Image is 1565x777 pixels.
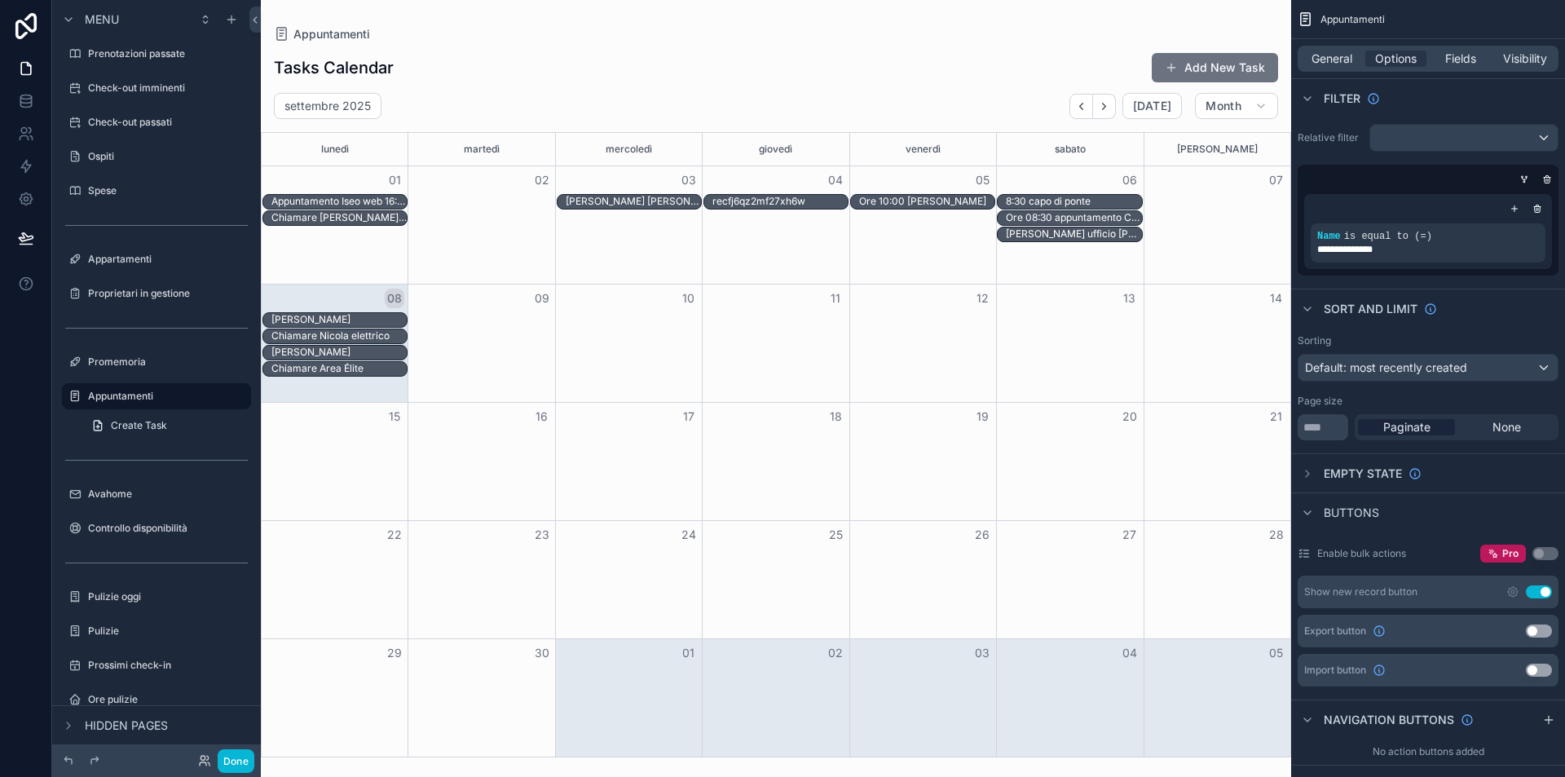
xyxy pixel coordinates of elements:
[1344,231,1432,242] span: is equal to (=)
[82,413,251,439] a: Create Task
[1267,289,1286,308] button: 14
[62,109,251,135] a: Check-out passati
[88,522,248,535] label: Controllo disponibilità
[679,289,699,308] button: 10
[271,312,350,327] div: Claudio Gaffurini
[62,41,251,67] a: Prenotazioni passate
[62,584,251,610] a: Pulizie oggi
[271,329,390,342] div: Chiamare Nicola elettrico
[1324,466,1402,482] span: Empty state
[1006,195,1091,208] div: 8:30 capo di ponte
[1375,51,1417,67] span: Options
[385,525,404,545] button: 22
[1324,91,1360,107] span: Filter
[1267,643,1286,663] button: 05
[972,643,992,663] button: 03
[712,194,805,209] div: recfj6qz2mf27xh6w
[826,170,845,190] button: 04
[826,525,845,545] button: 25
[271,195,407,208] div: Appuntamento Iseo web 16:00
[972,289,992,308] button: 12
[532,407,552,426] button: 16
[1304,585,1417,598] div: Show new record button
[826,643,845,663] button: 02
[88,390,241,403] label: Appuntamenti
[1006,211,1141,224] div: Ore 08:30 appuntamento Capo di Ponte
[271,210,407,225] div: Chiamare Claudio gaffurini per appuntamento
[712,195,805,208] div: recfj6qz2mf27xh6w
[1503,51,1547,67] span: Visibility
[218,749,254,773] button: Done
[62,618,251,644] a: Pulizie
[532,289,552,308] button: 09
[1317,231,1341,242] span: Name
[62,246,251,272] a: Appartamenti
[88,116,248,129] label: Check-out passati
[1120,289,1140,308] button: 13
[1267,407,1286,426] button: 21
[88,355,248,369] label: Promemoria
[1445,51,1476,67] span: Fields
[1324,712,1454,728] span: Navigation buttons
[385,289,404,308] button: 08
[62,383,251,409] a: Appuntamenti
[1120,407,1140,426] button: 20
[271,313,350,326] div: [PERSON_NAME]
[62,280,251,307] a: Proprietari in gestione
[1298,131,1363,144] label: Relative filter
[111,419,167,432] span: Create Task
[679,525,699,545] button: 24
[271,346,350,359] div: [PERSON_NAME]
[1006,210,1141,225] div: Ore 08:30 appuntamento Capo di Ponte
[385,170,404,190] button: 01
[1320,13,1385,26] span: Appuntamenti
[88,82,248,95] label: Check-out imminenti
[62,143,251,170] a: Ospiti
[1298,334,1331,347] label: Sorting
[532,525,552,545] button: 23
[88,693,248,706] label: Ore pulizie
[679,407,699,426] button: 17
[271,211,407,224] div: Chiamare [PERSON_NAME] per appuntamento
[88,488,248,501] label: Avahome
[1383,419,1431,435] span: Paginate
[62,349,251,375] a: Promemoria
[88,150,248,163] label: Ospiti
[1502,547,1519,560] span: Pro
[1006,227,1141,241] div: [PERSON_NAME] ufficio [PERSON_NAME]
[62,652,251,678] a: Prossimi check-in
[88,47,248,60] label: Prenotazioni passate
[1304,625,1366,638] span: Export button
[1492,419,1521,435] span: None
[1312,51,1352,67] span: General
[271,362,364,375] div: Chiamare Area Élite
[62,515,251,541] a: Controllo disponibilità
[62,686,251,713] a: Ore pulizie
[271,329,390,343] div: Chiamare Nicola elettrico
[566,194,701,209] div: Giovanni mr keting sito web ore 14:00
[1291,739,1565,765] div: No action buttons added
[1267,170,1286,190] button: 07
[62,481,251,507] a: Avahome
[1317,547,1406,560] label: Enable bulk actions
[679,170,699,190] button: 03
[88,625,248,638] label: Pulizie
[859,195,986,208] div: Ore 10:00 [PERSON_NAME]
[1298,395,1342,408] label: Page size
[271,361,364,376] div: Chiamare Area Élite
[1304,664,1366,677] span: Import button
[1267,525,1286,545] button: 28
[532,643,552,663] button: 30
[1006,227,1141,241] div: Pietro ufficio mattina
[826,289,845,308] button: 11
[88,184,248,197] label: Spese
[1120,643,1140,663] button: 04
[972,525,992,545] button: 26
[1298,354,1558,382] button: Default: most recently created
[532,170,552,190] button: 02
[88,659,248,672] label: Prossimi check-in
[271,345,350,360] div: Luca Pegurri
[859,194,986,209] div: Ore 10:00 Iseo Claudio Gaffurini
[271,194,407,209] div: Appuntamento Iseo web 16:00
[385,643,404,663] button: 29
